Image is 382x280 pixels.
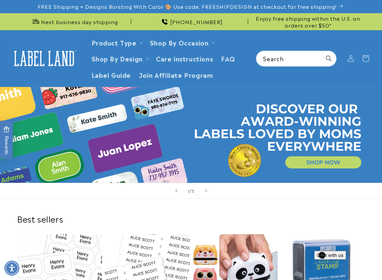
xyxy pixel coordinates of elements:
summary: Shop By Occasion [146,34,218,50]
iframe: Gorgias live chat messenger [314,251,375,273]
span: Rewards [3,126,10,155]
a: Product Type [92,38,137,47]
a: FAQ [217,50,239,66]
div: Announcement [251,13,365,30]
span: Enjoy free shipping within the U.S. on orders over $50* [251,15,365,28]
a: Label Guide [87,67,135,83]
span: Care instructions [156,54,213,62]
summary: Product Type [87,34,146,50]
span: [PHONE_NUMBER] [170,18,223,25]
span: 1 [187,187,189,194]
a: Join Affiliate Program [135,67,217,83]
div: Announcement [17,13,131,30]
h2: Best sellers [17,213,365,224]
span: 5 [192,187,195,194]
span: / [189,187,192,194]
button: Next slide [199,183,214,198]
span: FAQ [221,54,235,62]
summary: Shop By Design [87,50,152,66]
span: Shop By Occasion [150,38,209,46]
span: FREE Shipping + Designs Bursting With Color 🎨 Use code: FREESHIPDESIGN at checkout for free shipp... [38,3,337,10]
div: Accessibility Menu [4,261,19,276]
button: Previous slide [169,183,184,198]
a: Care instructions [152,50,217,66]
a: Shop By Design [92,54,143,63]
span: Next business day shipping [41,18,118,25]
span: Join Affiliate Program [139,71,213,78]
a: Label Land [8,45,81,71]
button: Search [321,51,336,66]
div: Announcement [134,13,248,30]
span: Label Guide [92,71,131,78]
img: Label Land [10,48,78,69]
